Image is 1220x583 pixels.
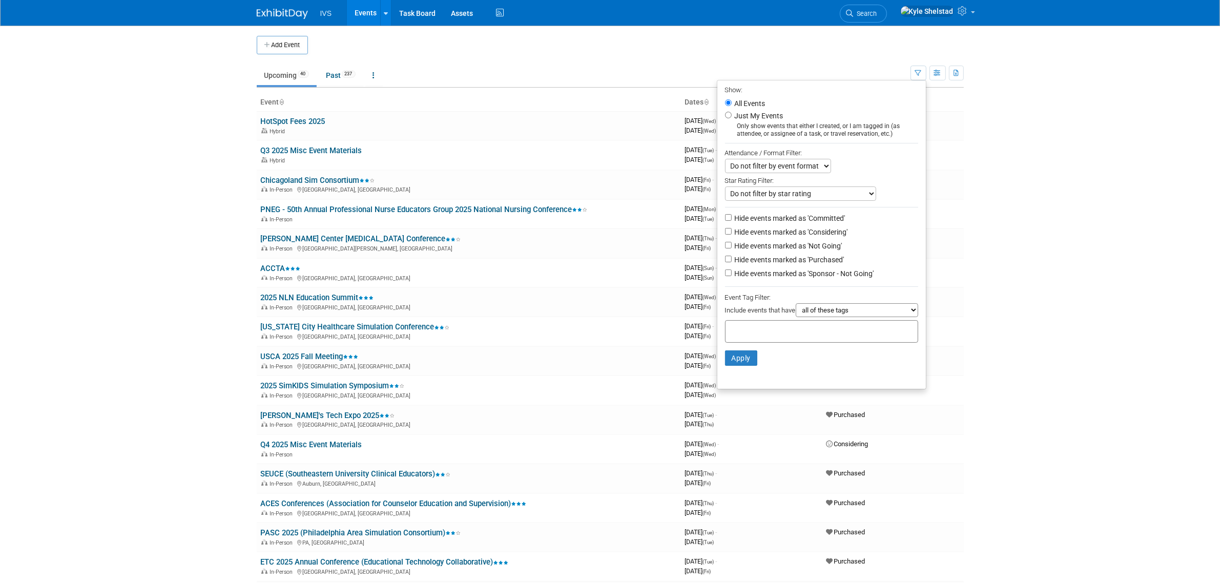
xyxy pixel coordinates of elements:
span: [DATE] [685,411,717,419]
span: In-Person [270,510,296,517]
div: [GEOGRAPHIC_DATA][PERSON_NAME], [GEOGRAPHIC_DATA] [261,244,677,252]
span: [DATE] [685,469,717,477]
span: [DATE] [685,499,717,507]
span: [DATE] [685,215,714,222]
div: [GEOGRAPHIC_DATA], [GEOGRAPHIC_DATA] [261,509,677,517]
span: - [713,176,714,183]
img: In-Person Event [261,275,267,280]
span: (Wed) [703,451,716,457]
span: In-Person [270,334,296,340]
div: Show: [725,83,918,96]
span: (Tue) [703,148,714,153]
div: [GEOGRAPHIC_DATA], [GEOGRAPHIC_DATA] [261,391,677,399]
span: (Fri) [703,334,711,339]
span: [DATE] [685,440,719,448]
img: In-Person Event [261,392,267,398]
span: [DATE] [685,117,719,124]
span: [DATE] [685,332,711,340]
div: Include events that have [725,303,918,320]
span: In-Person [270,275,296,282]
span: [DATE] [685,509,711,516]
span: [DATE] [685,234,717,242]
a: 2025 NLN Education Summit [261,293,374,302]
span: [DATE] [685,274,714,281]
span: [DATE] [685,244,711,252]
span: (Wed) [703,118,716,124]
span: (Fri) [703,324,711,329]
span: [DATE] [685,185,711,193]
span: [DATE] [685,538,714,546]
span: (Thu) [703,422,714,427]
a: Sort by Event Name [279,98,284,106]
span: Considering [826,440,869,448]
img: In-Person Event [261,334,267,339]
span: In-Person [270,451,296,458]
span: [DATE] [685,352,719,360]
div: [GEOGRAPHIC_DATA], [GEOGRAPHIC_DATA] [261,420,677,428]
div: [GEOGRAPHIC_DATA], [GEOGRAPHIC_DATA] [261,185,677,193]
div: [GEOGRAPHIC_DATA], [GEOGRAPHIC_DATA] [261,303,677,311]
span: [DATE] [685,156,714,163]
span: (Fri) [703,510,711,516]
span: (Fri) [703,569,711,574]
span: - [716,499,717,507]
button: Apply [725,350,758,366]
a: Sort by Start Date [704,98,709,106]
span: - [716,146,717,154]
span: In-Person [270,481,296,487]
a: Chicagoland Sim Consortium [261,176,375,185]
a: ETC 2025 Annual Conference (Educational Technology Collaborative) [261,557,509,567]
span: [DATE] [685,362,711,369]
img: In-Person Event [261,363,267,368]
img: In-Person Event [261,481,267,486]
div: [GEOGRAPHIC_DATA], [GEOGRAPHIC_DATA] [261,274,677,282]
span: [DATE] [685,391,716,399]
span: (Sun) [703,275,714,281]
img: In-Person Event [261,539,267,545]
span: In-Person [270,392,296,399]
span: (Tue) [703,530,714,535]
span: - [716,234,717,242]
span: (Tue) [703,216,714,222]
div: Only show events that either I created, or I am tagged in (as attendee, or assignee of a task, or... [725,122,918,138]
span: In-Person [270,216,296,223]
a: Upcoming40 [257,66,317,85]
span: - [716,264,717,272]
label: Hide events marked as 'Committed' [733,213,845,223]
a: 2025 SimKIDS Simulation Symposium [261,381,405,390]
div: Auburn, [GEOGRAPHIC_DATA] [261,479,677,487]
span: [DATE] [685,293,719,301]
span: [DATE] [685,479,711,487]
a: Past237 [319,66,363,85]
span: [DATE] [685,381,719,389]
span: (Wed) [703,383,716,388]
a: PNEG - 50th Annual Professional Nurse Educators Group 2025 National Nursing Conference [261,205,588,214]
span: [DATE] [685,557,717,565]
label: Hide events marked as 'Sponsor - Not Going' [733,268,874,279]
span: (Fri) [703,245,711,251]
span: Search [854,10,877,17]
span: [DATE] [685,127,716,134]
span: In-Person [270,422,296,428]
span: [DATE] [685,303,711,310]
img: In-Person Event [261,451,267,456]
span: - [716,469,717,477]
div: [GEOGRAPHIC_DATA], [GEOGRAPHIC_DATA] [261,567,677,575]
img: In-Person Event [261,245,267,251]
span: - [718,440,719,448]
span: 40 [298,70,309,78]
span: (Fri) [703,186,711,192]
img: In-Person Event [261,422,267,427]
a: PASC 2025 (Philadelphia Area Simulation Consortium) [261,528,461,537]
span: 237 [342,70,356,78]
span: Hybrid [270,128,288,135]
span: [DATE] [685,264,717,272]
th: Dates [681,94,822,111]
div: Event Tag Filter: [725,291,918,303]
a: [PERSON_NAME] Center [MEDICAL_DATA] Conference [261,234,461,243]
a: ACES Conferences (Association for Counselor Education and Supervision) [261,499,527,508]
img: Hybrid Event [261,157,267,162]
span: (Wed) [703,442,716,447]
label: Just My Events [733,111,783,121]
img: In-Person Event [261,186,267,192]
